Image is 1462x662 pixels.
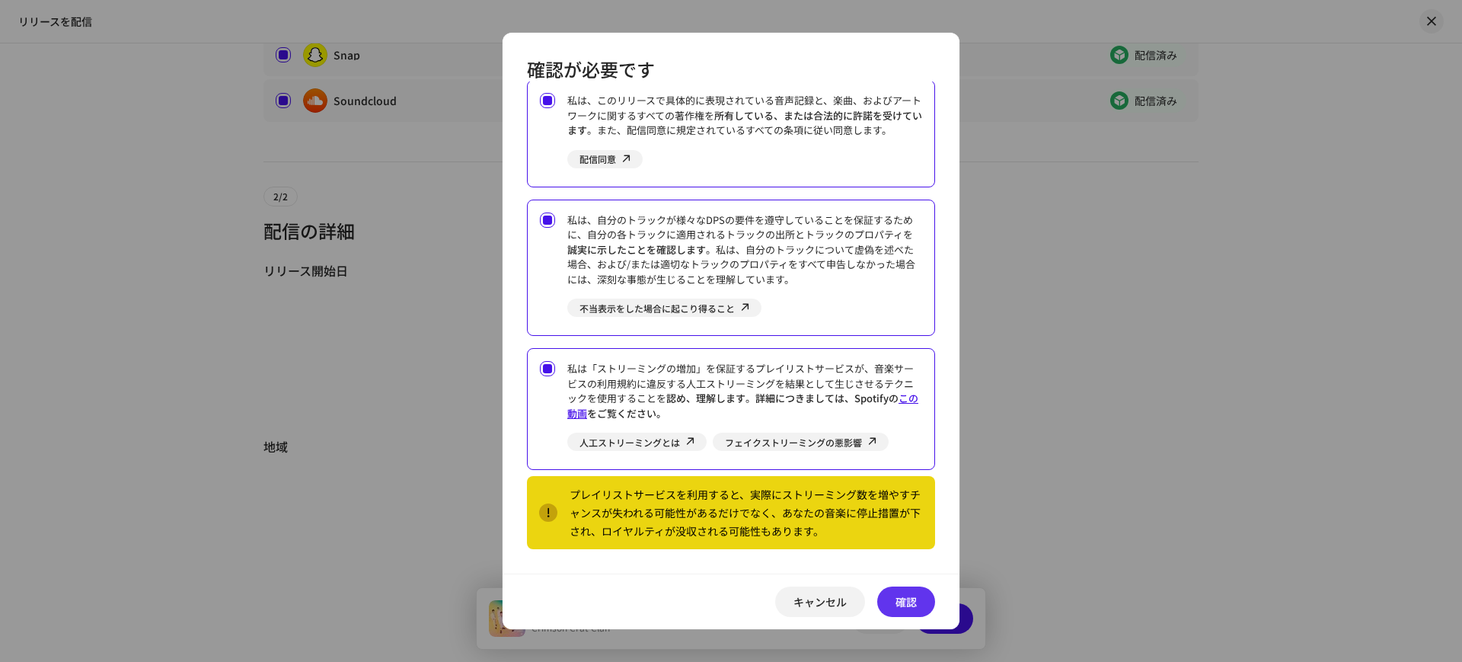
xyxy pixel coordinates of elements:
[666,391,745,405] strong: 認め、理解します
[527,200,935,337] p-togglebutton: 私は、自分のトラックが様々なDPSの要件を遵守していることを保証するために、自分の各トラックに適用されるトラックの出所とトラックのプロパティを誠実に示したことを確認します。私は、自分のトラックに...
[579,152,616,165] span: 配信同意
[567,108,922,138] strong: 所有している、または合法的に許諾を受けています
[895,587,917,617] span: 確認
[877,587,935,617] button: 確認
[775,587,865,617] button: キャンセル
[567,391,918,421] strong: 詳細につきましては、Spotifyの をご覧ください。
[793,587,847,617] span: キャンセル
[579,436,680,449] span: 人工ストリーミングとは
[567,391,918,421] a: この動画
[570,485,923,540] div: プレイリストサービスを利用すると、実際にストリーミング数を増やすチャンスが失われる可能性があるだけでなく、あなたの音楽に停止措置が下され、ロイヤルティが没収される可能性もあります。
[725,436,862,449] span: フェイクストリーミングの悪影響
[567,242,706,257] strong: 誠実に示したことを確認します
[579,302,735,315] span: 不当表示をした場合に起こり得ること
[567,213,922,287] div: 私は、自分のトラックが様々なDPSの要件を遵守していることを保証するために、自分の各トラックに適用されるトラックの出所とトラックのプロパティを 。私は、自分のトラックについて虚偽を述べた場合、お...
[567,93,922,138] div: 私は、このリリースで具体的に表現されている音声記録と、楽曲、およびアートワークに関するすべての著作権を 。また、配信同意に規定されているすべての条項に従い同意します。
[527,57,655,82] span: 確認が必要です
[527,80,935,187] p-togglebutton: 私は、このリリースで具体的に表現されている音声記録と、楽曲、およびアートワークに関するすべての著作権を所有している、または合法的に許諾を受けています。また、配信同意に規定されているすべての条項に...
[527,348,935,470] p-togglebutton: 私は「ストリーミングの増加」を保証するプレイリストサービスが、音楽サービスの利用規約に違反する人工ストリーミングを結果として生じさせるテクニックを使用することを認め、理解します。詳細につきまして...
[567,361,922,421] div: 私は「ストリーミングの増加」を保証するプレイリストサービスが、音楽サービスの利用規約に違反する人工ストリーミングを結果として生じさせるテクニックを使用することを 。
